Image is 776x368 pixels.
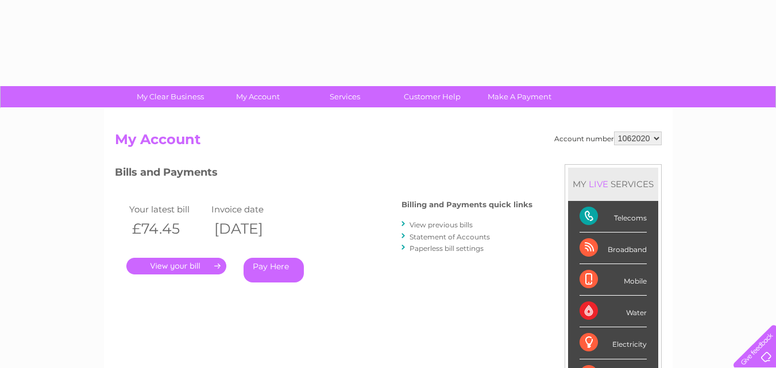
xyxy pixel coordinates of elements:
[115,164,532,184] h3: Bills and Payments
[580,327,647,359] div: Electricity
[586,179,611,189] div: LIVE
[472,86,567,107] a: Make A Payment
[209,217,291,241] th: [DATE]
[209,202,291,217] td: Invoice date
[126,217,209,241] th: £74.45
[115,131,662,153] h2: My Account
[554,131,662,145] div: Account number
[123,86,218,107] a: My Clear Business
[385,86,480,107] a: Customer Help
[580,233,647,264] div: Broadband
[580,264,647,296] div: Mobile
[126,202,209,217] td: Your latest bill
[401,200,532,209] h4: Billing and Payments quick links
[410,233,490,241] a: Statement of Accounts
[580,296,647,327] div: Water
[410,244,484,253] a: Paperless bill settings
[244,258,304,282] a: Pay Here
[210,86,305,107] a: My Account
[410,220,473,229] a: View previous bills
[126,258,226,274] a: .
[298,86,392,107] a: Services
[580,201,647,233] div: Telecoms
[568,168,658,200] div: MY SERVICES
